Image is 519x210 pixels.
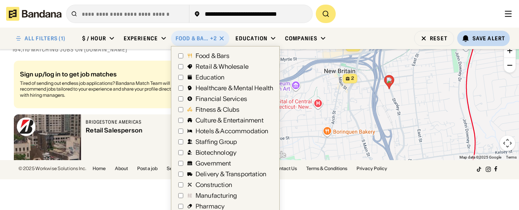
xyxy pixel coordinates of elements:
[12,46,247,53] div: 164,110 matching jobs on [DOMAIN_NAME]
[196,96,247,102] div: Financial Services
[17,117,35,136] img: Bridgestone Americas logo
[25,36,65,41] div: ALL FILTERS (1)
[115,166,128,171] a: About
[18,166,86,171] div: © 2025 Workwise Solutions Inc.
[354,43,357,50] span: 2
[20,71,177,77] div: Sign up/log in to get job matches
[500,136,515,151] button: Map camera controls
[93,166,106,171] a: Home
[176,35,209,42] div: Food & Bars
[196,117,264,123] div: Culture & Entertainment
[357,166,387,171] a: Privacy Policy
[196,203,225,209] div: Pharmacy
[210,35,217,42] div: +2
[196,192,237,198] div: Manufacturing
[86,119,221,125] div: Bridgestone Americas
[82,35,106,42] div: $ / hour
[196,85,273,91] div: Healthcare & Mental Health
[137,166,158,171] a: Post a job
[124,35,158,42] div: Experience
[459,155,501,159] span: Map data ©2025 Google
[306,166,347,171] a: Terms & Conditions
[196,149,237,155] div: Biotechnology
[167,166,193,171] a: Search Jobs
[196,63,249,69] div: Retail & Wholesale
[20,80,177,98] div: Tired of sending out endless job applications? Bandana Match Team will recommend jobs tailored to...
[351,75,354,82] span: 2
[285,35,317,42] div: Companies
[196,139,237,145] div: Staffing Group
[473,35,505,42] div: Save Alert
[196,53,229,59] div: Food & Bars
[6,7,61,21] img: Bandana logotype
[430,36,448,41] div: Reset
[273,166,297,171] a: Contact Us
[12,58,247,160] div: grid
[506,155,517,159] a: Terms (opens in new tab)
[86,127,221,134] div: Retail Salesperson
[196,106,239,112] div: Fitness & Clubs
[196,74,224,80] div: Education
[196,160,231,166] div: Government
[196,182,232,188] div: Construction
[235,35,267,42] div: Education
[196,128,269,134] div: Hotels & Accommodation
[196,171,266,177] div: Delivery & Transportation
